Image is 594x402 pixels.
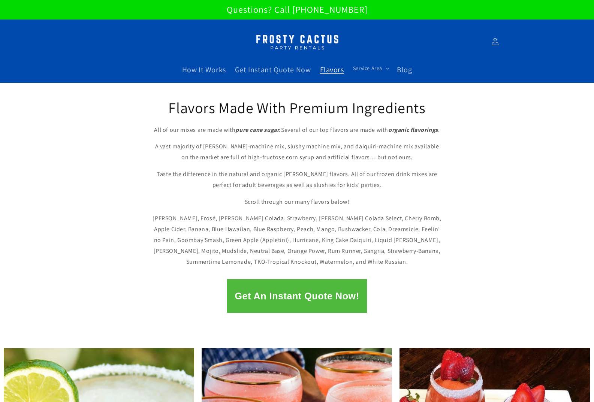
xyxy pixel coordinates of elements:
[397,65,412,75] span: Blog
[388,126,438,134] strong: organic flavorings
[151,213,443,267] p: [PERSON_NAME], Frosé, [PERSON_NAME] Colada, Strawberry, [PERSON_NAME] Colada Select, Cherry Bomb,...
[151,197,443,208] p: Scroll through our many flavors below!
[235,65,311,75] span: Get Instant Quote Now
[353,65,382,72] span: Service Area
[151,141,443,163] p: A vast majority of [PERSON_NAME]-machine mix, slushy machine mix, and daiquiri-machine mix availa...
[392,60,416,79] a: Blog
[151,98,443,117] h2: Flavors Made With Premium Ingredients
[250,30,344,54] img: Margarita Machine Rental in Scottsdale, Phoenix, Tempe, Chandler, Gilbert, Mesa and Maricopa
[235,126,281,134] strong: pure cane sugar.
[151,125,443,136] p: All of our mixes are made with Several of our top flavors are made with .
[230,60,316,79] a: Get Instant Quote Now
[227,279,367,313] button: Get An Instant Quote Now!
[178,60,230,79] a: How It Works
[316,60,349,79] a: Flavors
[349,60,392,76] summary: Service Area
[182,65,226,75] span: How It Works
[320,65,344,75] span: Flavors
[151,169,443,191] p: Taste the difference in the natural and organic [PERSON_NAME] flavors. All of our frozen drink mi...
